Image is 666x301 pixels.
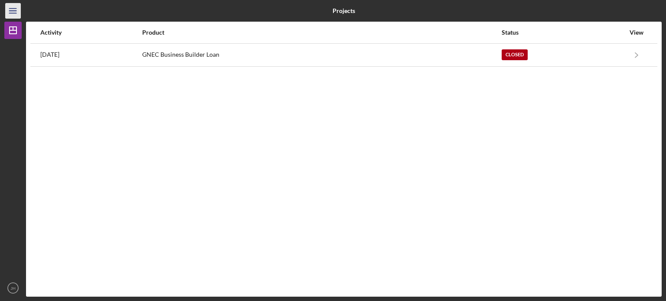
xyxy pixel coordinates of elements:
[40,51,59,58] time: 2021-10-05 20:41
[40,29,141,36] div: Activity
[626,29,647,36] div: View
[502,49,528,60] div: Closed
[502,29,625,36] div: Status
[333,7,355,14] b: Projects
[4,279,22,297] button: JH
[142,29,501,36] div: Product
[10,286,16,291] text: JH
[142,44,501,66] div: GNEC Business Builder Loan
